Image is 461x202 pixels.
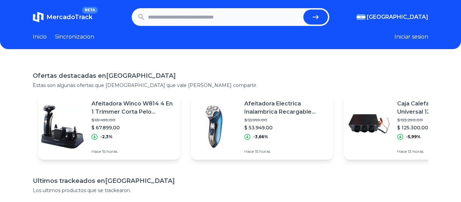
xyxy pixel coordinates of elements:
img: MercadoTrack [33,12,44,23]
img: Featured image [344,103,392,151]
p: -5,99% [406,134,421,140]
p: $ 53.949,00 [244,124,328,131]
a: Featured imageAfeitadora Electrica Inalambrica Recargable Lavable Winco$ 55.999,00$ 53.949,00-3,6... [191,94,333,160]
p: $ 55.999,00 [244,117,328,123]
p: $ 69.499,00 [91,117,175,123]
a: Featured imageAfeitadora Winco W814 4 En 1 Trimmer Corta Pelo [PERSON_NAME]$ 69.499,00$ 67.899,00... [38,94,180,160]
img: Featured image [38,103,86,151]
span: BETA [82,7,98,14]
p: Afeitadora Electrica Inalambrica Recargable Lavable Winco [244,100,328,116]
button: Iniciar sesion [394,33,428,41]
img: Argentina [357,14,365,20]
p: Hace 15 horas [244,149,328,154]
span: MercadoTrack [46,13,92,21]
span: [GEOGRAPHIC_DATA] [367,13,428,21]
img: Featured image [191,103,239,151]
p: $ 67.899,00 [91,124,175,131]
a: Sincronizacion [55,33,94,41]
h1: Ofertas destacadas en [GEOGRAPHIC_DATA] [33,71,428,81]
p: -2,3% [100,134,113,140]
p: -3,66% [253,134,268,140]
p: Afeitadora Winco W814 4 En 1 Trimmer Corta Pelo [PERSON_NAME] [91,100,175,116]
p: Hace 15 horas [91,149,175,154]
h1: Ultimos trackeados en [GEOGRAPHIC_DATA] [33,176,428,186]
button: [GEOGRAPHIC_DATA] [357,13,428,21]
p: Los ultimos productos que se trackearon. [33,187,428,194]
a: MercadoTrackBETA [33,12,92,23]
p: Estas son algunas ofertas que [DEMOGRAPHIC_DATA] que vale [PERSON_NAME] compartir. [33,82,428,89]
a: Inicio [33,33,47,41]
